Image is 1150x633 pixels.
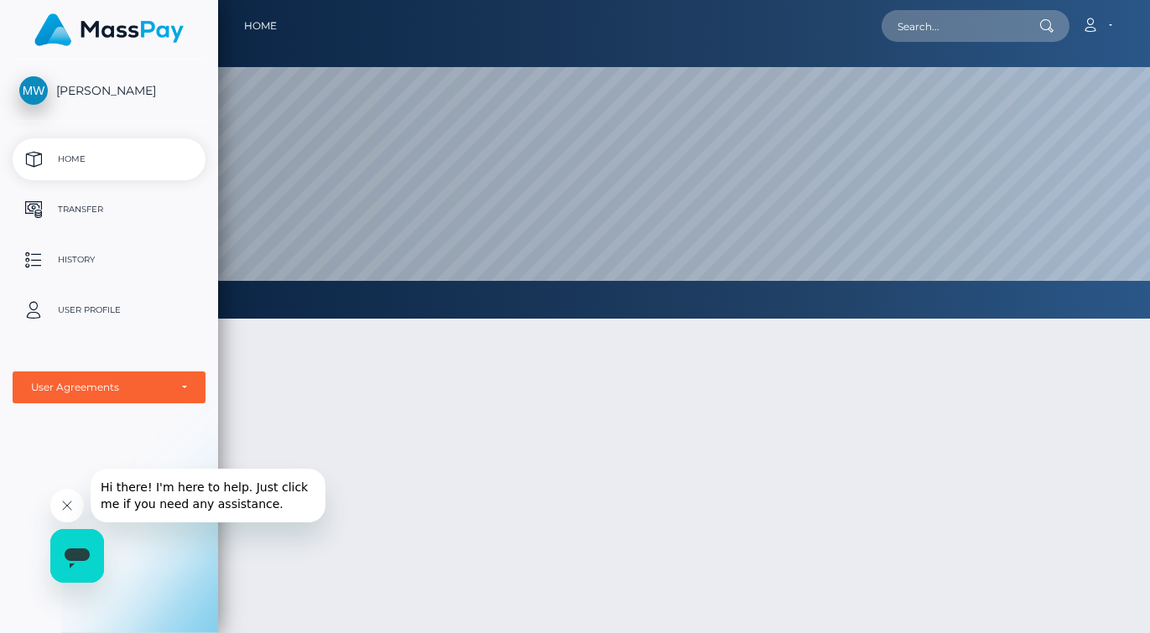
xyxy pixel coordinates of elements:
input: Search... [882,10,1039,42]
img: MassPay [34,13,184,46]
p: User Profile [19,298,199,323]
p: Transfer [19,197,199,222]
a: History [13,239,206,281]
a: Home [13,138,206,180]
div: User Agreements [31,381,169,394]
a: Transfer [13,189,206,231]
iframe: Message from company [91,469,325,522]
p: History [19,247,199,272]
button: User Agreements [13,371,206,403]
iframe: Button to launch messaging window [50,529,104,583]
a: Home [244,8,277,44]
a: User Profile [13,289,206,331]
iframe: Close message [50,489,84,522]
p: Home [19,147,199,172]
span: [PERSON_NAME] [13,83,206,98]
